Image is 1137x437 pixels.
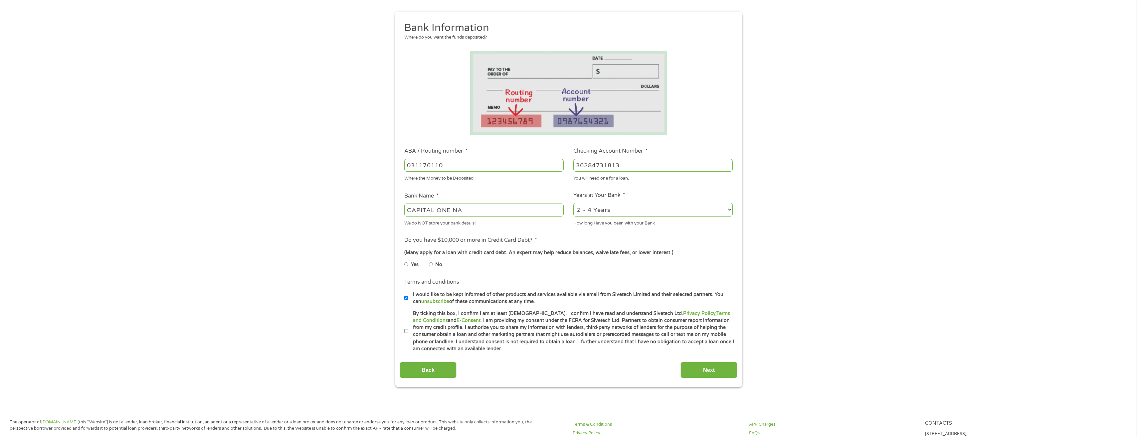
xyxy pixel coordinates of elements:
[408,291,735,305] label: I would like to be kept informed of other products and services available via email from Sivetech...
[573,421,741,428] a: Terms & Conditions
[421,299,449,304] a: unsubscribe
[404,249,732,256] div: (Many apply for a loan with credit card debt. An expert may help reduce balances, waive late fees...
[413,311,730,323] a: Terms and Conditions
[683,311,715,316] a: Privacy Policy
[457,318,480,323] a: E-Consent
[404,173,564,182] div: Where the Money to be Deposited
[41,419,78,425] a: [DOMAIN_NAME]
[573,192,625,199] label: Years at Your Bank
[404,279,459,286] label: Terms and conditions
[749,421,917,428] a: APR Charges
[408,310,735,353] label: By ticking this box, I confirm I am at least [DEMOGRAPHIC_DATA]. I confirm I have read and unders...
[404,34,728,41] div: Where do you want the funds deposited?
[404,193,439,200] label: Bank Name
[404,21,728,35] h2: Bank Information
[404,237,537,244] label: Do you have $10,000 or more in Credit Card Debt?
[10,419,539,432] p: The operator of (this “Website”) is not a lender, loan broker, financial institution, an agent or...
[573,148,648,155] label: Checking Account Number
[573,159,733,172] input: 345634636
[411,261,419,268] label: Yes
[470,51,667,135] img: Routing number location
[404,159,564,172] input: 263177916
[404,148,468,155] label: ABA / Routing number
[749,430,917,436] a: FAQs
[573,218,733,226] div: How long Have you been with your Bank
[573,173,733,182] div: You will need one for a loan.
[925,420,1093,427] h4: Contacts
[404,218,564,226] div: We do NOT store your bank details!
[400,362,457,378] input: Back
[573,430,741,436] a: Privacy Policy
[435,261,442,268] label: No
[680,362,737,378] input: Next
